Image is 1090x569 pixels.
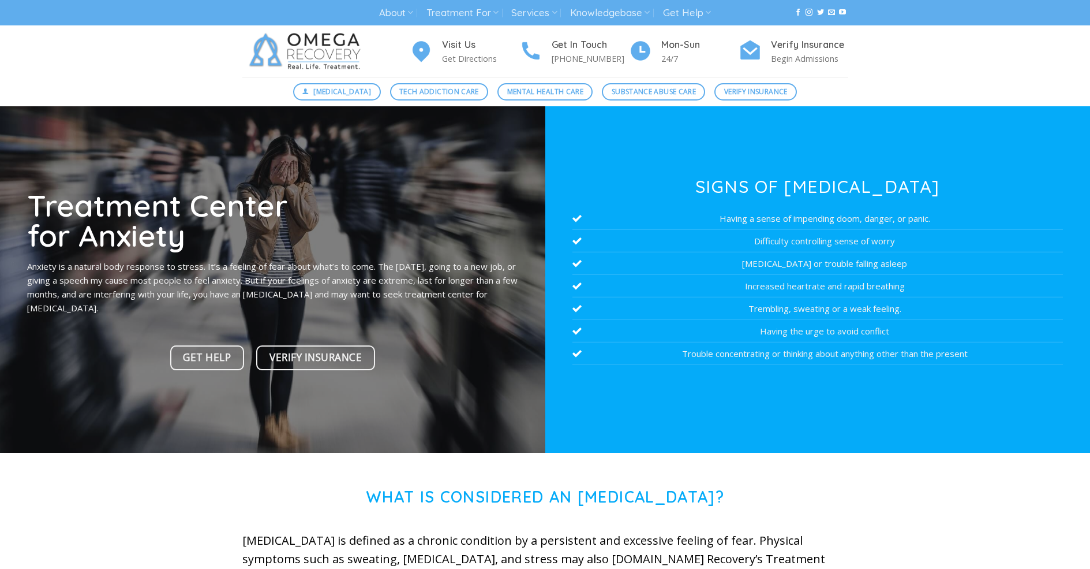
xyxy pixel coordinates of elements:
h3: Signs of [MEDICAL_DATA] [572,178,1063,195]
img: Omega Recovery [242,25,372,77]
span: Verify Insurance [724,86,788,97]
a: Services [511,2,557,24]
li: Difficulty controlling sense of worry [572,230,1063,252]
h1: What is Considered an [MEDICAL_DATA]? [242,488,848,507]
h4: Mon-Sun [661,38,739,53]
p: [PHONE_NUMBER] [552,52,629,65]
p: Anxiety is a natural body response to stress. It’s a feeling of fear about what’s to come. The [D... [27,259,518,315]
span: Verify Insurance [269,349,362,366]
a: Visit Us Get Directions [410,38,519,66]
a: Get In Touch [PHONE_NUMBER] [519,38,629,66]
a: Follow on Instagram [806,9,812,17]
a: Verify Insurance [256,345,375,370]
span: Substance Abuse Care [612,86,696,97]
a: Follow on Twitter [817,9,824,17]
a: Follow on Facebook [795,9,801,17]
span: Mental Health Care [507,86,583,97]
a: Verify Insurance Begin Admissions [739,38,848,66]
li: Having a sense of impending doom, danger, or panic. [572,207,1063,230]
span: Get Help [183,349,231,366]
span: [MEDICAL_DATA] [313,86,371,97]
a: Send us an email [828,9,835,17]
a: Get Help [663,2,711,24]
h4: Visit Us [442,38,519,53]
a: [MEDICAL_DATA] [293,83,381,101]
h4: Verify Insurance [771,38,848,53]
h1: Treatment Center for Anxiety [27,190,518,251]
a: Verify Insurance [714,83,797,101]
p: Get Directions [442,52,519,65]
li: Increased heartrate and rapid breathing [572,275,1063,297]
a: Tech Addiction Care [390,83,489,101]
a: About [379,2,413,24]
li: Having the urge to avoid conflict [572,320,1063,343]
span: Tech Addiction Care [399,86,479,97]
p: Begin Admissions [771,52,848,65]
a: Knowledgebase [570,2,650,24]
li: Trouble concentrating or thinking about anything other than the present [572,343,1063,365]
a: Substance Abuse Care [602,83,705,101]
p: 24/7 [661,52,739,65]
a: Get Help [170,345,245,370]
li: Trembling, sweating or a weak feeling. [572,297,1063,320]
a: Mental Health Care [497,83,593,101]
a: Treatment For [426,2,499,24]
li: [MEDICAL_DATA] or trouble falling asleep [572,252,1063,275]
h4: Get In Touch [552,38,629,53]
a: Follow on YouTube [839,9,846,17]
